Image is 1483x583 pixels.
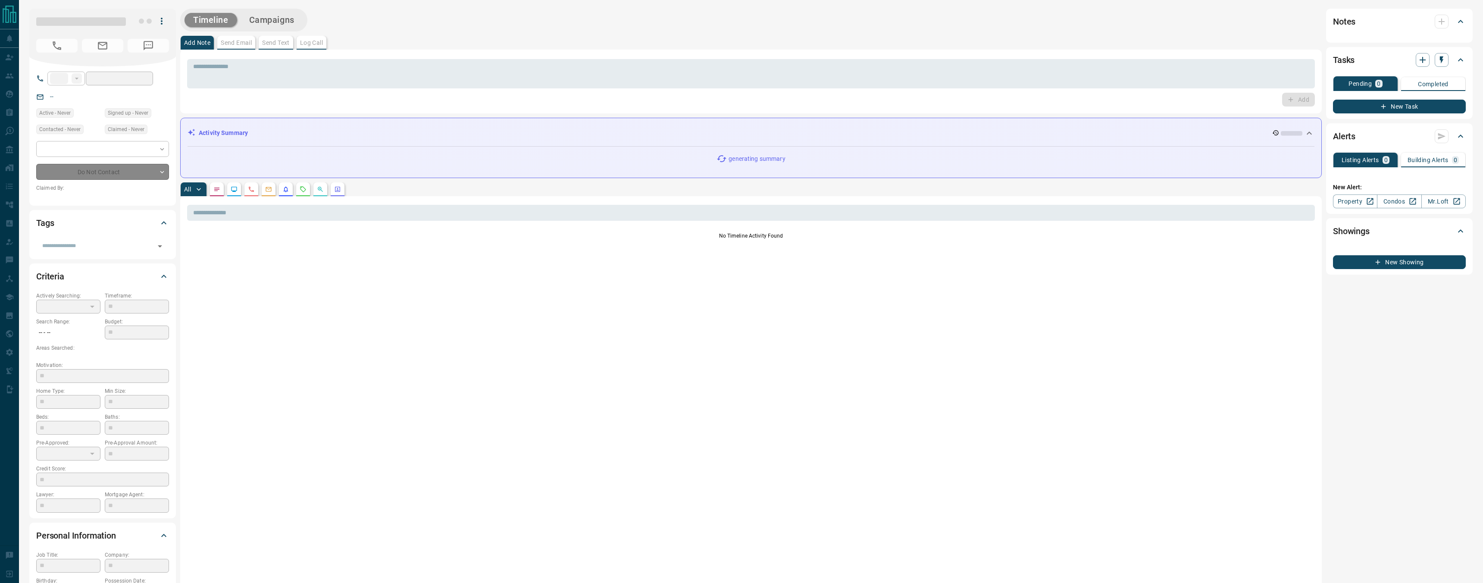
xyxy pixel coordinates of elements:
[1333,100,1466,113] button: New Task
[36,361,169,369] p: Motivation:
[1333,221,1466,241] div: Showings
[36,326,100,340] p: -- - --
[1333,53,1355,67] h2: Tasks
[39,109,71,117] span: Active - Never
[1377,194,1421,208] a: Condos
[36,525,169,546] div: Personal Information
[300,186,307,193] svg: Requests
[231,186,238,193] svg: Lead Browsing Activity
[1333,183,1466,192] p: New Alert:
[213,186,220,193] svg: Notes
[36,318,100,326] p: Search Range:
[82,39,123,53] span: No Email
[1333,224,1370,238] h2: Showings
[36,551,100,559] p: Job Title:
[105,551,169,559] p: Company:
[105,413,169,421] p: Baths:
[1377,81,1380,87] p: 0
[1333,129,1355,143] h2: Alerts
[36,164,169,180] div: Do Not Contact
[36,413,100,421] p: Beds:
[36,292,100,300] p: Actively Searching:
[1408,157,1449,163] p: Building Alerts
[36,491,100,498] p: Lawyer:
[187,232,1315,240] p: No Timeline Activity Found
[185,13,237,27] button: Timeline
[184,186,191,192] p: All
[36,184,169,192] p: Claimed By:
[36,270,64,283] h2: Criteria
[1333,126,1466,147] div: Alerts
[36,439,100,447] p: Pre-Approved:
[36,213,169,233] div: Tags
[36,39,78,53] span: No Number
[1333,15,1355,28] h2: Notes
[36,344,169,352] p: Areas Searched:
[1342,157,1379,163] p: Listing Alerts
[188,125,1314,141] div: Activity Summary
[199,129,248,138] p: Activity Summary
[50,93,53,100] a: --
[108,109,148,117] span: Signed up - Never
[36,465,169,473] p: Credit Score:
[729,154,785,163] p: generating summary
[105,292,169,300] p: Timeframe:
[1418,81,1449,87] p: Completed
[265,186,272,193] svg: Emails
[36,266,169,287] div: Criteria
[317,186,324,193] svg: Opportunities
[1348,81,1372,87] p: Pending
[105,318,169,326] p: Budget:
[1454,157,1457,163] p: 0
[105,491,169,498] p: Mortgage Agent:
[241,13,303,27] button: Campaigns
[128,39,169,53] span: No Number
[36,529,116,542] h2: Personal Information
[282,186,289,193] svg: Listing Alerts
[1421,194,1466,208] a: Mr.Loft
[334,186,341,193] svg: Agent Actions
[184,40,210,46] p: Add Note
[1384,157,1388,163] p: 0
[39,125,81,134] span: Contacted - Never
[1333,194,1377,208] a: Property
[154,240,166,252] button: Open
[1333,255,1466,269] button: New Showing
[36,216,54,230] h2: Tags
[248,186,255,193] svg: Calls
[105,439,169,447] p: Pre-Approval Amount:
[1333,50,1466,70] div: Tasks
[108,125,144,134] span: Claimed - Never
[36,387,100,395] p: Home Type:
[1333,11,1466,32] div: Notes
[105,387,169,395] p: Min Size:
